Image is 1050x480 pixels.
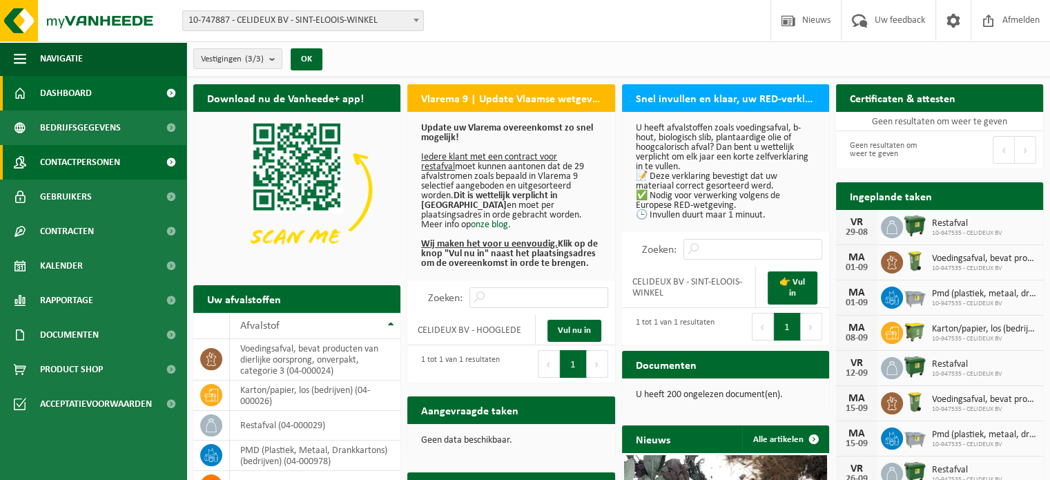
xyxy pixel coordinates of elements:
[40,283,93,318] span: Rapportage
[193,84,378,111] h2: Download nu de Vanheede+ app!
[291,48,322,70] button: OK
[407,84,614,111] h2: Vlarema 9 | Update Vlaamse wetgeving
[560,350,587,378] button: 1
[538,350,560,378] button: Previous
[801,313,822,340] button: Next
[622,84,829,111] h2: Snel invullen en klaar, uw RED-verklaring voor 2025
[843,263,871,273] div: 01-09
[843,217,871,228] div: VR
[843,358,871,369] div: VR
[843,135,933,165] div: Geen resultaten om weer te geven
[183,11,423,30] span: 10-747887 - CELIDEUX BV - SINT-ELOOIS-WINKEL
[40,214,94,249] span: Contracten
[182,10,424,31] span: 10-747887 - CELIDEUX BV - SINT-ELOOIS-WINKEL
[932,300,1036,308] span: 10-947535 - CELIDEUX BV
[843,439,871,449] div: 15-09
[903,425,926,449] img: WB-2500-GAL-GY-01
[230,441,400,471] td: PMD (Plastiek, Metaal, Drankkartons) (bedrijven) (04-000978)
[843,252,871,263] div: MA
[993,136,1015,164] button: Previous
[230,411,400,441] td: restafval (04-000029)
[932,324,1036,335] span: Karton/papier, los (bedrijven)
[40,145,120,180] span: Contactpersonen
[407,396,532,423] h2: Aangevraagde taken
[768,271,817,305] a: 👉 Vul in
[40,111,121,145] span: Bedrijfsgegevens
[421,239,558,249] u: Wij maken het voor u eenvoudig.
[932,370,1002,378] span: 10-947535 - CELIDEUX BV
[932,441,1036,449] span: 10-947535 - CELIDEUX BV
[843,287,871,298] div: MA
[843,463,871,474] div: VR
[932,229,1002,238] span: 10-947535 - CELIDEUX BV
[932,430,1036,441] span: Pmd (plastiek, metaal, drankkartons) (bedrijven)
[903,390,926,414] img: WB-0140-HPE-GN-50
[636,390,815,400] p: U heeft 200 ongelezen document(en).
[193,48,282,69] button: Vestigingen(3/3)
[587,350,608,378] button: Next
[932,218,1002,229] span: Restafval
[932,465,1002,476] span: Restafval
[843,228,871,238] div: 29-08
[193,285,295,312] h2: Uw afvalstoffen
[421,239,598,269] b: Klik op de knop "Vul nu in" naast het plaatsingsadres om de overeenkomst in orde te brengen.
[843,298,871,308] div: 01-09
[836,84,969,111] h2: Certificaten & attesten
[903,285,926,308] img: WB-2500-GAL-GY-01
[629,311,714,342] div: 1 tot 1 van 1 resultaten
[421,152,557,172] u: Iedere klant met een contract voor restafval
[421,124,601,269] p: moet kunnen aantonen dat de 29 afvalstromen zoals bepaald in Vlarema 9 selectief aangeboden en ui...
[843,393,871,404] div: MA
[40,249,83,283] span: Kalender
[843,369,871,378] div: 12-09
[240,320,280,332] span: Afvalstof
[932,253,1036,265] span: Voedingsafval, bevat producten van dierlijke oorsprong, onverpakt, categorie 3
[836,112,1043,131] td: Geen resultaten om weer te geven
[932,335,1036,343] span: 10-947535 - CELIDEUX BV
[40,41,83,76] span: Navigatie
[932,359,1002,370] span: Restafval
[40,180,92,214] span: Gebruikers
[622,425,684,452] h2: Nieuws
[230,339,400,381] td: voedingsafval, bevat producten van dierlijke oorsprong, onverpakt, categorie 3 (04-000024)
[932,289,1036,300] span: Pmd (plastiek, metaal, drankkartons) (bedrijven)
[40,352,103,387] span: Product Shop
[932,405,1036,414] span: 10-947535 - CELIDEUX BV
[642,244,677,256] label: Zoeken:
[903,355,926,378] img: WB-1100-HPE-GN-01
[40,318,99,352] span: Documenten
[622,351,710,378] h2: Documenten
[40,76,92,111] span: Dashboard
[193,112,400,267] img: Download de VHEPlus App
[40,387,152,421] span: Acceptatievoorwaarden
[1015,136,1036,164] button: Next
[245,55,264,64] count: (3/3)
[752,313,774,340] button: Previous
[843,323,871,334] div: MA
[742,425,828,453] a: Alle artikelen
[421,191,558,211] b: Dit is wettelijk verplicht in [GEOGRAPHIC_DATA]
[903,249,926,273] img: WB-0140-HPE-GN-50
[230,381,400,411] td: karton/papier, los (bedrijven) (04-000026)
[407,315,535,345] td: CELIDEUX BV - HOOGLEDE
[622,267,756,308] td: CELIDEUX BV - SINT-ELOOIS-WINKEL
[903,214,926,238] img: WB-1100-HPE-GN-01
[932,394,1036,405] span: Voedingsafval, bevat producten van dierlijke oorsprong, onverpakt, categorie 3
[932,265,1036,273] span: 10-947535 - CELIDEUX BV
[843,404,871,414] div: 15-09
[836,182,946,209] h2: Ingeplande taken
[636,124,815,220] p: U heeft afvalstoffen zoals voedingsafval, b-hout, biologisch slib, plantaardige olie of hoogcalor...
[843,428,871,439] div: MA
[421,123,593,143] b: Update uw Vlarema overeenkomst zo snel mogelijk!
[201,49,264,70] span: Vestigingen
[774,313,801,340] button: 1
[547,320,601,342] a: Vul nu in
[421,436,601,445] p: Geen data beschikbaar.
[471,220,511,230] a: onze blog.
[903,320,926,343] img: WB-1100-HPE-GN-50
[843,334,871,343] div: 08-09
[414,349,500,379] div: 1 tot 1 van 1 resultaten
[428,293,463,304] label: Zoeken:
